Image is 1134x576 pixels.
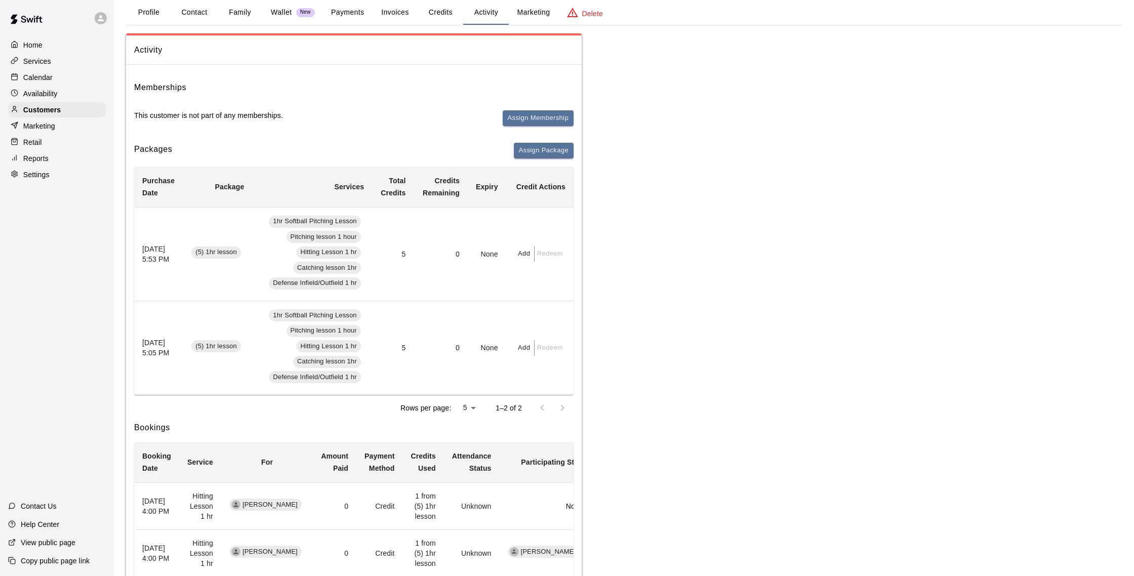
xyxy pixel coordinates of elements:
[8,118,106,134] a: Marketing
[271,7,292,18] p: Wallet
[296,248,360,257] span: Hitting Lesson 1 hr
[400,403,451,413] p: Rows per page:
[296,9,315,16] span: New
[414,301,468,395] td: 0
[423,177,460,197] b: Credits Remaining
[238,500,302,510] span: [PERSON_NAME]
[134,483,179,530] th: [DATE] 4:00 PM
[509,1,558,25] button: Marketing
[521,458,583,466] b: Participating Staff
[231,500,240,509] div: arden goldfeder
[215,183,244,191] b: Package
[231,547,240,556] div: arden goldfeder
[476,183,498,191] b: Expiry
[191,342,241,351] span: (5) 1hr lesson
[134,44,574,57] span: Activity
[134,301,183,395] th: [DATE] 5:05 PM
[293,357,361,366] span: Catching lesson 1hr
[321,452,348,472] b: Amount Paid
[191,343,244,351] a: (5) 1hr lesson
[23,72,53,83] p: Calendar
[187,458,213,466] b: Service
[134,143,172,158] h6: Packages
[356,483,402,530] td: Credit
[269,373,361,382] span: Defense Infield/Outfield 1 hr
[496,403,522,413] p: 1–2 of 2
[238,547,302,557] span: [PERSON_NAME]
[23,170,50,180] p: Settings
[217,1,263,25] button: Family
[23,105,61,115] p: Customers
[21,501,57,511] p: Contact Us
[172,1,217,25] button: Contact
[323,1,372,25] button: Payments
[8,151,106,166] a: Reports
[8,135,106,150] a: Retail
[8,86,106,101] a: Availability
[517,547,580,557] span: [PERSON_NAME]
[134,110,283,120] p: This customer is not part of any memberships.
[21,556,90,566] p: Copy public page link
[463,1,509,25] button: Activity
[126,1,1122,25] div: basic tabs example
[191,248,241,257] span: (5) 1hr lesson
[508,546,580,558] div: [PERSON_NAME]
[8,70,106,85] a: Calendar
[508,501,583,511] p: None
[134,167,574,395] table: simple table
[334,183,364,191] b: Services
[191,249,244,257] a: (5) 1hr lesson
[269,311,360,320] span: 1hr Softball Pitching Lesson
[269,278,361,288] span: Defense Infield/Outfield 1 hr
[23,40,43,50] p: Home
[134,81,186,94] h6: Memberships
[293,263,361,273] span: Catching lesson 1hr
[23,56,51,66] p: Services
[516,183,565,191] b: Credit Actions
[514,143,574,158] button: Assign Package
[510,547,519,556] div: Shaun Garceau
[21,519,59,529] p: Help Center
[21,538,75,548] p: View public page
[582,9,603,19] p: Delete
[364,452,394,472] b: Payment Method
[287,232,361,242] span: Pitching lesson 1 hour
[261,458,273,466] b: For
[414,207,468,301] td: 0
[134,421,574,434] h6: Bookings
[313,483,356,530] td: 0
[514,246,535,262] button: Add
[8,37,106,53] a: Home
[269,217,360,226] span: 1hr Softball Pitching Lesson
[468,301,506,395] td: None
[8,167,106,182] a: Settings
[8,54,106,69] a: Services
[455,400,479,415] div: 5
[142,177,175,197] b: Purchase Date
[372,301,414,395] td: 5
[514,340,535,356] button: Add
[179,483,221,530] td: Hitting Lesson 1 hr
[287,326,361,336] span: Pitching lesson 1 hour
[503,110,574,126] button: Assign Membership
[411,452,436,472] b: Credits Used
[126,1,172,25] button: Profile
[8,102,106,117] a: Customers
[23,137,42,147] p: Retail
[418,1,463,25] button: Credits
[372,1,418,25] button: Invoices
[142,452,171,472] b: Booking Date
[381,177,406,197] b: Total Credits
[444,483,500,530] td: Unknown
[23,89,58,99] p: Availability
[403,483,444,530] td: 1 from (5) 1hr lesson
[452,452,492,472] b: Attendance Status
